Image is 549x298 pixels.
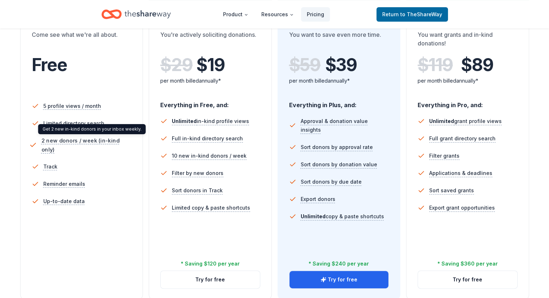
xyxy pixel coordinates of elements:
[41,136,134,154] span: 2 new donors / week (in-kind only)
[160,76,260,85] div: per month billed annually*
[429,186,474,195] span: Sort saved grants
[43,162,57,171] span: Track
[400,11,442,17] span: to TheShareWay
[32,54,67,75] span: Free
[43,102,101,110] span: 5 profile views / month
[301,213,384,219] span: copy & paste shortcuts
[289,271,389,288] button: Try for free
[43,180,85,188] span: Reminder emails
[437,259,498,268] div: * Saving $360 per year
[301,195,335,203] span: Export donors
[289,95,389,110] div: Everything in Plus, and:
[301,160,377,169] span: Sort donors by donation value
[160,30,260,51] div: You're actively soliciting donations.
[181,259,240,268] div: * Saving $120 per year
[32,30,132,51] div: Come see what we're all about.
[325,55,357,75] span: $ 39
[289,76,389,85] div: per month billed annually*
[217,6,330,23] nav: Main
[256,7,300,22] button: Resources
[301,7,330,22] a: Pricing
[172,134,243,143] span: Full in-kind directory search
[172,186,223,195] span: Sort donors in Track
[418,76,518,85] div: per month billed annually*
[301,178,362,186] span: Sort donors by due date
[301,143,373,152] span: Sort donors by approval rate
[172,118,197,124] span: Unlimited
[376,7,448,22] a: Returnto TheShareWay
[161,271,260,288] button: Try for free
[418,30,518,51] div: You want grants and in-kind donations!
[382,10,442,19] span: Return
[217,7,254,22] button: Product
[172,203,250,212] span: Limited copy & paste shortcuts
[101,6,171,23] a: Home
[429,152,459,160] span: Filter grants
[301,213,326,219] span: Unlimited
[172,118,249,124] span: in-kind profile views
[429,118,502,124] span: grant profile views
[160,95,260,110] div: Everything in Free, and:
[429,169,492,178] span: Applications & deadlines
[196,55,225,75] span: $ 19
[418,271,517,288] button: Try for free
[43,197,85,206] span: Up-to-date data
[461,55,493,75] span: $ 89
[309,259,369,268] div: * Saving $240 per year
[38,124,146,134] div: Get 2 new in-kind donors in your inbox weekly.
[429,118,454,124] span: Unlimited
[429,203,495,212] span: Export grant opportunities
[289,30,389,51] div: You want to save even more time.
[172,152,247,160] span: 10 new in-kind donors / week
[429,134,496,143] span: Full grant directory search
[418,95,518,110] div: Everything in Pro, and:
[43,119,104,128] span: Limited directory search
[172,169,223,178] span: Filter by new donors
[300,117,389,134] span: Approval & donation value insights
